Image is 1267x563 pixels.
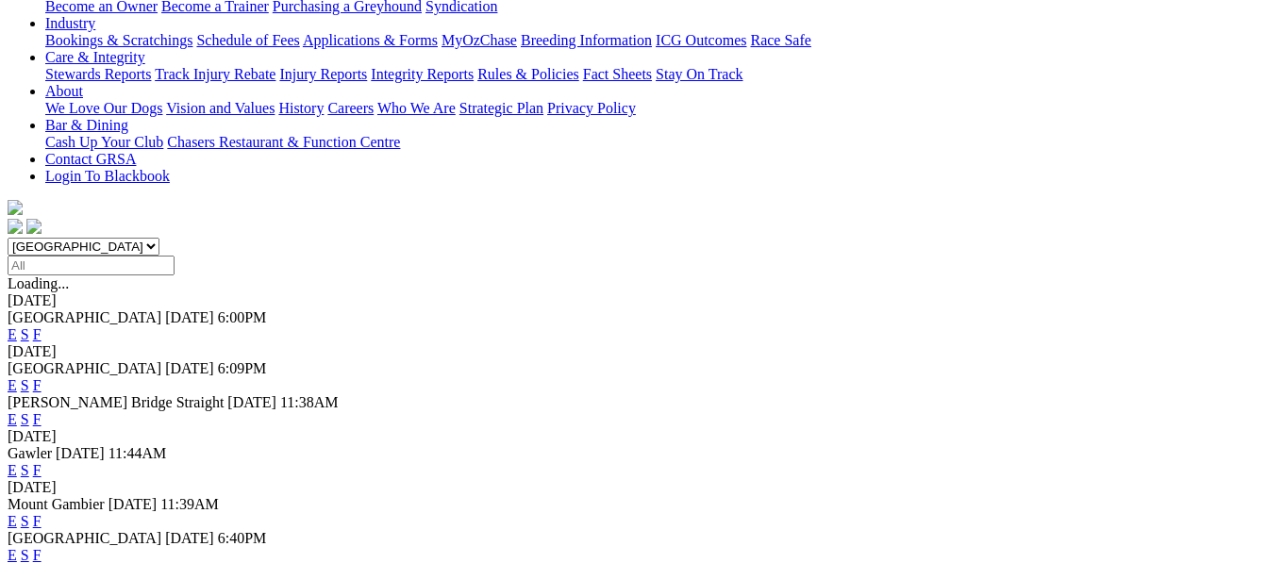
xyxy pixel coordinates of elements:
[45,134,163,150] a: Cash Up Your Club
[8,411,17,427] a: E
[371,66,474,82] a: Integrity Reports
[279,66,367,82] a: Injury Reports
[160,496,219,512] span: 11:39AM
[45,49,145,65] a: Care & Integrity
[377,100,456,116] a: Who We Are
[303,32,438,48] a: Applications & Forms
[8,530,161,546] span: [GEOGRAPHIC_DATA]
[442,32,517,48] a: MyOzChase
[33,411,42,427] a: F
[165,360,214,376] span: [DATE]
[155,66,275,82] a: Track Injury Rebate
[8,513,17,529] a: E
[45,117,128,133] a: Bar & Dining
[227,394,276,410] span: [DATE]
[21,326,29,342] a: S
[8,479,1259,496] div: [DATE]
[218,360,267,376] span: 6:09PM
[45,66,1259,83] div: Care & Integrity
[8,462,17,478] a: E
[33,547,42,563] a: F
[21,547,29,563] a: S
[8,394,224,410] span: [PERSON_NAME] Bridge Straight
[521,32,652,48] a: Breeding Information
[8,445,52,461] span: Gawler
[21,377,29,393] a: S
[327,100,374,116] a: Careers
[56,445,105,461] span: [DATE]
[8,219,23,234] img: facebook.svg
[583,66,652,82] a: Fact Sheets
[547,100,636,116] a: Privacy Policy
[45,32,1259,49] div: Industry
[165,530,214,546] span: [DATE]
[21,462,29,478] a: S
[218,309,267,325] span: 6:00PM
[8,292,1259,309] div: [DATE]
[459,100,543,116] a: Strategic Plan
[166,100,275,116] a: Vision and Values
[8,428,1259,445] div: [DATE]
[45,100,162,116] a: We Love Our Dogs
[45,32,192,48] a: Bookings & Scratchings
[45,151,136,167] a: Contact GRSA
[8,200,23,215] img: logo-grsa-white.png
[33,462,42,478] a: F
[8,256,175,275] input: Select date
[218,530,267,546] span: 6:40PM
[167,134,400,150] a: Chasers Restaurant & Function Centre
[8,309,161,325] span: [GEOGRAPHIC_DATA]
[278,100,324,116] a: History
[26,219,42,234] img: twitter.svg
[45,134,1259,151] div: Bar & Dining
[33,326,42,342] a: F
[656,66,742,82] a: Stay On Track
[108,496,158,512] span: [DATE]
[8,496,105,512] span: Mount Gambier
[21,513,29,529] a: S
[108,445,167,461] span: 11:44AM
[33,513,42,529] a: F
[8,360,161,376] span: [GEOGRAPHIC_DATA]
[750,32,810,48] a: Race Safe
[165,309,214,325] span: [DATE]
[656,32,746,48] a: ICG Outcomes
[8,547,17,563] a: E
[477,66,579,82] a: Rules & Policies
[8,326,17,342] a: E
[45,15,95,31] a: Industry
[8,275,69,291] span: Loading...
[45,100,1259,117] div: About
[280,394,339,410] span: 11:38AM
[45,168,170,184] a: Login To Blackbook
[196,32,299,48] a: Schedule of Fees
[8,343,1259,360] div: [DATE]
[21,411,29,427] a: S
[33,377,42,393] a: F
[45,66,151,82] a: Stewards Reports
[8,377,17,393] a: E
[45,83,83,99] a: About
